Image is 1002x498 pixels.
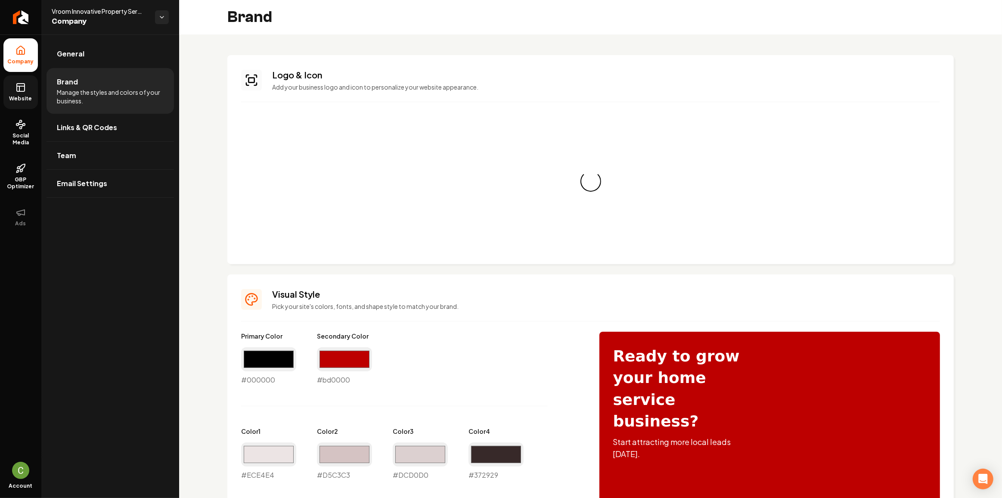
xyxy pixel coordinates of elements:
span: Social Media [3,132,38,146]
span: General [57,49,84,59]
h2: Brand [227,9,272,26]
span: Team [57,150,76,161]
div: #DCD0D0 [393,442,448,480]
p: Add your business logo and icon to personalize your website appearance. [272,83,940,91]
label: Color 1 [241,427,296,436]
span: Company [4,58,37,65]
label: Primary Color [241,332,296,340]
span: Brand [57,77,78,87]
span: Website [6,95,36,102]
h3: Logo & Icon [272,69,940,81]
span: Ads [12,220,30,227]
span: Email Settings [57,178,107,189]
div: Loading [577,167,605,196]
label: Color 3 [393,427,448,436]
h3: Visual Style [272,288,940,300]
img: Rebolt Logo [13,10,29,24]
div: #ECE4E4 [241,442,296,480]
button: Open user button [12,462,29,479]
div: #D5C3C3 [317,442,372,480]
span: Vroom Innovative Property Service LLC [52,7,148,16]
span: Manage the styles and colors of your business. [57,88,164,105]
a: Website [3,75,38,109]
a: Links & QR Codes [47,114,174,141]
img: Candela Corradin [12,462,29,479]
span: Company [52,16,148,28]
a: Email Settings [47,170,174,197]
button: Ads [3,200,38,234]
span: GBP Optimizer [3,176,38,190]
label: Secondary Color [317,332,372,340]
span: Links & QR Codes [57,122,117,133]
a: Team [47,142,174,169]
div: #bd0000 [317,347,372,385]
div: #372929 [468,442,524,480]
label: Color 2 [317,427,372,436]
a: Social Media [3,112,38,153]
a: GBP Optimizer [3,156,38,197]
span: Account [9,482,33,489]
div: Open Intercom Messenger [973,469,993,489]
div: #000000 [241,347,296,385]
p: Pick your site's colors, fonts, and shape style to match your brand. [272,302,940,311]
label: Color 4 [468,427,524,436]
a: General [47,40,174,68]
